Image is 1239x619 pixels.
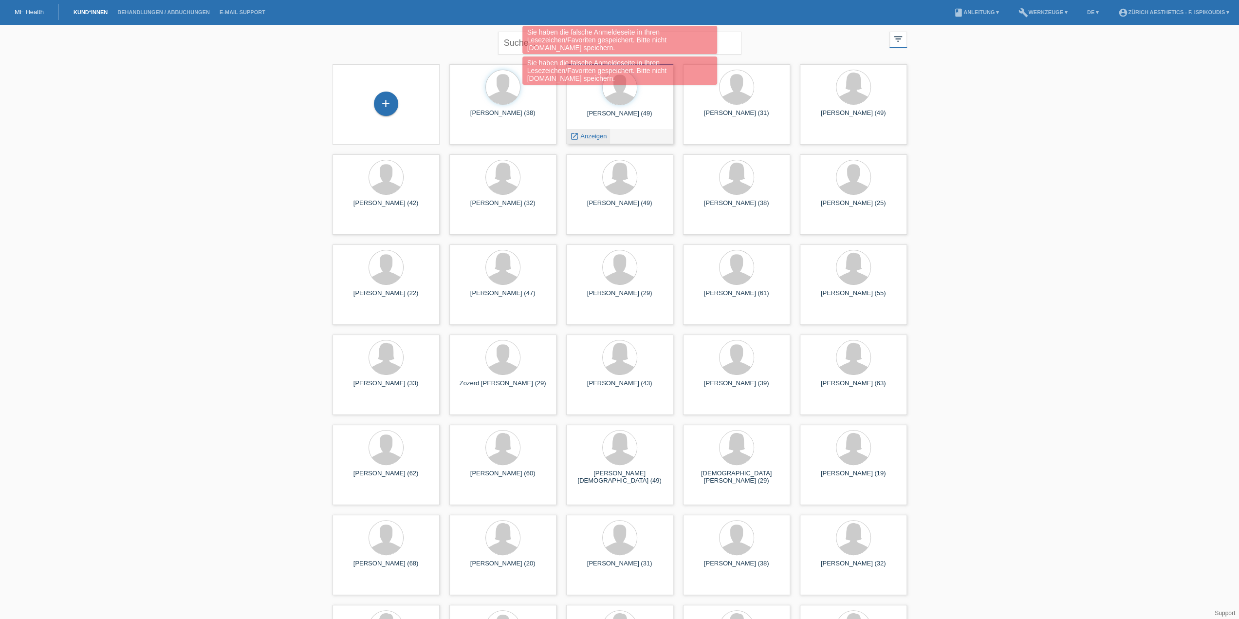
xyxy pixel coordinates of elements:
div: Sie haben die falsche Anmeldeseite in Ihren Lesezeichen/Favoriten gespeichert. Bitte nicht [DOMAI... [522,56,717,85]
div: [PERSON_NAME] (19) [808,469,899,485]
div: [PERSON_NAME] (43) [574,379,666,395]
div: [PERSON_NAME] (49) [574,199,666,215]
div: [PERSON_NAME] (20) [457,560,549,575]
a: launch Anzeigen [570,132,607,140]
div: [PERSON_NAME] (39) [691,379,782,395]
div: Zozerd [PERSON_NAME] (29) [457,379,549,395]
div: [PERSON_NAME] (60) [457,469,549,485]
a: MF Health [15,8,44,16]
div: [PERSON_NAME] (31) [574,560,666,575]
div: [PERSON_NAME] (49) [808,109,899,125]
div: [PERSON_NAME] (31) [691,109,782,125]
a: E-Mail Support [215,9,270,15]
i: launch [570,132,579,141]
div: [PERSON_NAME] (25) [808,199,899,215]
i: book [954,8,963,18]
div: [PERSON_NAME] (42) [340,199,432,215]
div: [PERSON_NAME] (29) [574,289,666,305]
div: [PERSON_NAME][DEMOGRAPHIC_DATA] (49) [574,469,666,485]
a: Behandlungen / Abbuchungen [112,9,215,15]
div: Kund*in hinzufügen [374,95,398,112]
div: Sie haben die falsche Anmeldeseite in Ihren Lesezeichen/Favoriten gespeichert. Bitte nicht [DOMAI... [522,26,717,54]
div: [PERSON_NAME] (33) [340,379,432,395]
a: Kund*innen [69,9,112,15]
div: [PERSON_NAME] (55) [808,289,899,305]
a: bookAnleitung ▾ [949,9,1004,15]
div: [PERSON_NAME] (63) [808,379,899,395]
div: [DEMOGRAPHIC_DATA][PERSON_NAME] (29) [691,469,782,485]
div: [PERSON_NAME] (68) [340,560,432,575]
div: [PERSON_NAME] (38) [691,199,782,215]
div: [PERSON_NAME] (32) [808,560,899,575]
div: [PERSON_NAME] (47) [457,289,549,305]
span: Anzeigen [580,132,607,140]
div: [PERSON_NAME] (61) [691,289,782,305]
div: [PERSON_NAME] (38) [691,560,782,575]
a: DE ▾ [1082,9,1104,15]
a: account_circleZürich Aesthetics - F. Ispikoudis ▾ [1113,9,1234,15]
i: build [1018,8,1028,18]
div: [PERSON_NAME] (49) [574,110,666,125]
div: [PERSON_NAME] (32) [457,199,549,215]
div: [PERSON_NAME] (22) [340,289,432,305]
a: buildWerkzeuge ▾ [1014,9,1073,15]
div: [PERSON_NAME] (38) [457,109,549,125]
div: [PERSON_NAME] (62) [340,469,432,485]
i: account_circle [1118,8,1128,18]
a: Support [1215,610,1235,617]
